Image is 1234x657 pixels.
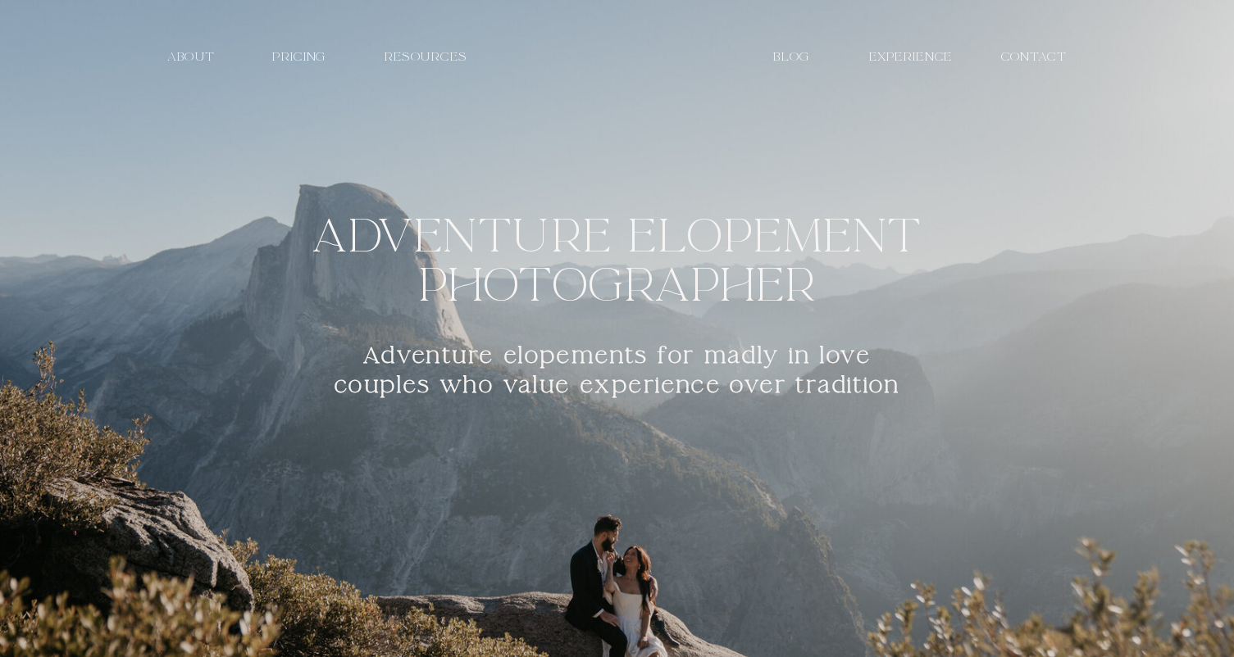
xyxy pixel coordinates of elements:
[335,341,899,400] b: Adventure elopements for madly in love couples who value experience over tradition
[995,49,1074,65] a: contact
[370,49,482,65] a: resources
[269,211,966,315] h1: ADVENTURE Elopement Photographer
[764,49,820,65] a: Blog
[262,49,338,65] a: PRICING
[865,49,957,65] a: EXPERIENCE
[153,49,230,65] a: about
